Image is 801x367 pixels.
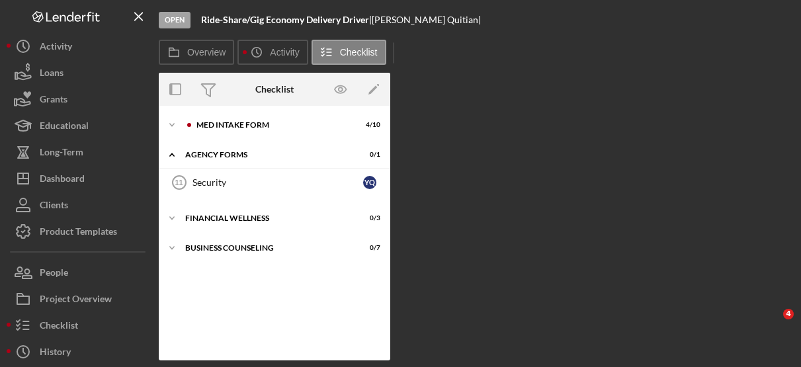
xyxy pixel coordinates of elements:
[40,192,68,222] div: Clients
[40,259,68,289] div: People
[372,15,481,25] div: [PERSON_NAME] Quitian |
[40,312,78,342] div: Checklist
[7,312,152,339] button: Checklist
[40,218,117,248] div: Product Templates
[357,244,380,252] div: 0 / 7
[7,139,152,165] button: Long-Term
[40,165,85,195] div: Dashboard
[40,33,72,63] div: Activity
[201,15,372,25] div: |
[255,84,294,95] div: Checklist
[7,339,152,365] button: History
[185,244,347,252] div: Business Counseling
[237,40,308,65] button: Activity
[783,309,794,319] span: 4
[7,33,152,60] button: Activity
[40,86,67,116] div: Grants
[7,165,152,192] button: Dashboard
[159,40,234,65] button: Overview
[7,259,152,286] button: People
[40,60,63,89] div: Loans
[159,12,190,28] div: Open
[270,47,299,58] label: Activity
[7,192,152,218] button: Clients
[7,60,152,86] button: Loans
[192,177,363,188] div: Security
[40,112,89,142] div: Educational
[185,151,347,159] div: Agency Forms
[357,151,380,159] div: 0 / 1
[7,112,152,139] button: Educational
[185,214,347,222] div: Financial Wellness
[340,47,378,58] label: Checklist
[175,179,183,186] tspan: 11
[363,176,376,189] div: Y Q
[40,286,112,315] div: Project Overview
[756,309,788,341] iframe: Intercom live chat
[7,86,152,112] button: Grants
[196,121,347,129] div: MED Intake Form
[357,214,380,222] div: 0 / 3
[187,47,226,58] label: Overview
[201,14,369,25] b: Ride-Share/Gig Economy Delivery Driver
[40,139,83,169] div: Long-Term
[312,40,386,65] button: Checklist
[165,169,384,196] a: 11SecurityYQ
[7,286,152,312] button: Project Overview
[7,218,152,245] button: Product Templates
[357,121,380,129] div: 4 / 10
